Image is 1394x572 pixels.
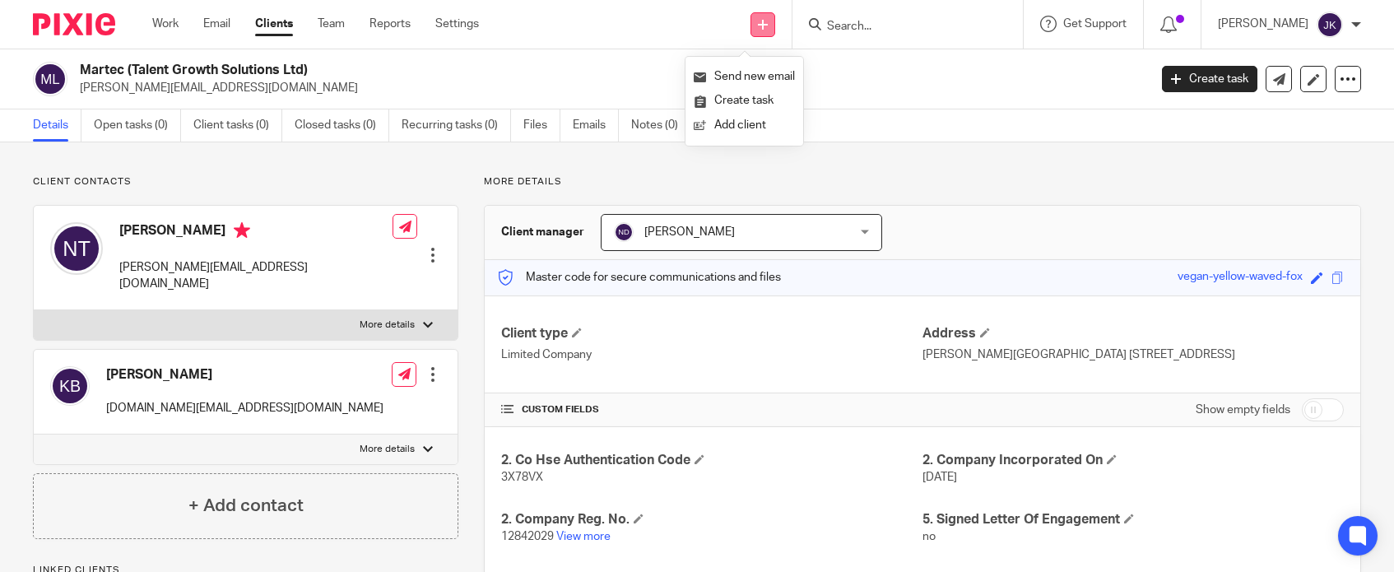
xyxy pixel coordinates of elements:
p: [PERSON_NAME][GEOGRAPHIC_DATA] [STREET_ADDRESS] [922,346,1344,363]
a: Details [33,109,81,142]
a: Email [203,16,230,32]
h4: Address [922,325,1344,342]
a: Add client [694,114,795,137]
a: Reports [369,16,411,32]
h4: [PERSON_NAME] [119,222,393,243]
p: Client contacts [33,175,458,188]
h4: [PERSON_NAME] [106,366,383,384]
h4: Client type [501,325,922,342]
h4: 5. Signed Letter Of Engagement [922,511,1344,528]
a: Team [318,16,345,32]
a: Closed tasks (0) [295,109,389,142]
p: [PERSON_NAME][EMAIL_ADDRESS][DOMAIN_NAME] [80,80,1137,96]
h4: 2. Company Incorporated On [922,452,1344,469]
a: Open tasks (0) [94,109,181,142]
h4: + Add contact [188,493,304,519]
h2: Martec (Talent Growth Solutions Ltd) [80,62,926,79]
a: Send new email [694,65,795,89]
img: svg%3E [50,366,90,406]
a: Create task [694,89,795,113]
a: Work [152,16,179,32]
img: svg%3E [50,222,103,275]
a: View more [556,531,611,542]
span: Get Support [1063,18,1127,30]
a: Files [523,109,560,142]
input: Search [825,20,973,35]
i: Primary [234,222,250,239]
a: Emails [573,109,619,142]
h4: 2. Company Reg. No. [501,511,922,528]
p: [DOMAIN_NAME][EMAIL_ADDRESS][DOMAIN_NAME] [106,400,383,416]
h3: Client manager [501,224,584,240]
img: svg%3E [33,62,67,96]
img: svg%3E [1317,12,1343,38]
a: Recurring tasks (0) [402,109,511,142]
h4: CUSTOM FIELDS [501,403,922,416]
p: More details [360,443,415,456]
span: [PERSON_NAME] [644,226,735,238]
div: vegan-yellow-waved-fox [1178,268,1303,287]
a: Clients [255,16,293,32]
span: [DATE] [922,472,957,483]
span: no [922,531,936,542]
img: svg%3E [614,222,634,242]
p: Master code for secure communications and files [497,269,781,286]
p: More details [360,319,415,332]
label: Show empty fields [1196,402,1290,418]
a: Client tasks (0) [193,109,282,142]
h4: 2. Co Hse Authentication Code [501,452,922,469]
p: [PERSON_NAME] [1218,16,1308,32]
a: Notes (0) [631,109,691,142]
span: 12842029 [501,531,554,542]
img: Pixie [33,13,115,35]
p: Limited Company [501,346,922,363]
a: Settings [435,16,479,32]
span: 3X78VX [501,472,543,483]
p: More details [484,175,1361,188]
a: Create task [1162,66,1257,92]
p: [PERSON_NAME][EMAIL_ADDRESS][DOMAIN_NAME] [119,259,393,293]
